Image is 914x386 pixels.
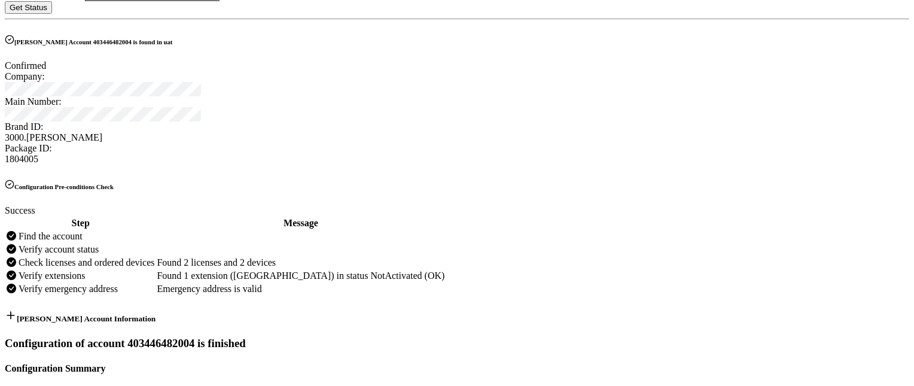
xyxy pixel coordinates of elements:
[5,96,62,107] span: Main Number:
[156,257,445,269] td: Found 2 licenses and 2 devices
[5,1,52,14] button: Get Status
[5,143,52,153] span: Package ID:
[5,132,909,143] div: 3000.[PERSON_NAME]
[5,337,909,350] h3: Configuration of account 403446482004 is finished
[10,3,47,12] span: Get Status
[18,257,155,269] td: Check licenses and ordered devices
[18,244,155,256] td: Verify account status
[156,217,445,229] th: Message
[156,283,445,295] td: Emergency address is valid
[18,230,155,242] td: Find the account
[6,217,155,229] th: Step
[156,270,445,282] td: Found 1 extension ([GEOGRAPHIC_DATA]) in status NotActivated (OK)
[5,121,43,132] span: Brand ID:
[5,60,46,71] span: Confirmed
[18,270,155,282] td: Verify extensions
[5,180,909,190] h6: Configuration Pre-conditions Check
[5,205,35,215] span: Success
[5,363,909,374] h4: Configuration Summary
[5,309,909,324] h5: [PERSON_NAME] Account Information
[5,71,45,81] span: Company:
[5,35,909,45] h6: [PERSON_NAME] Account 403446482004 is found in uat
[18,283,155,295] td: Verify emergency address
[5,154,909,165] div: 1804005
